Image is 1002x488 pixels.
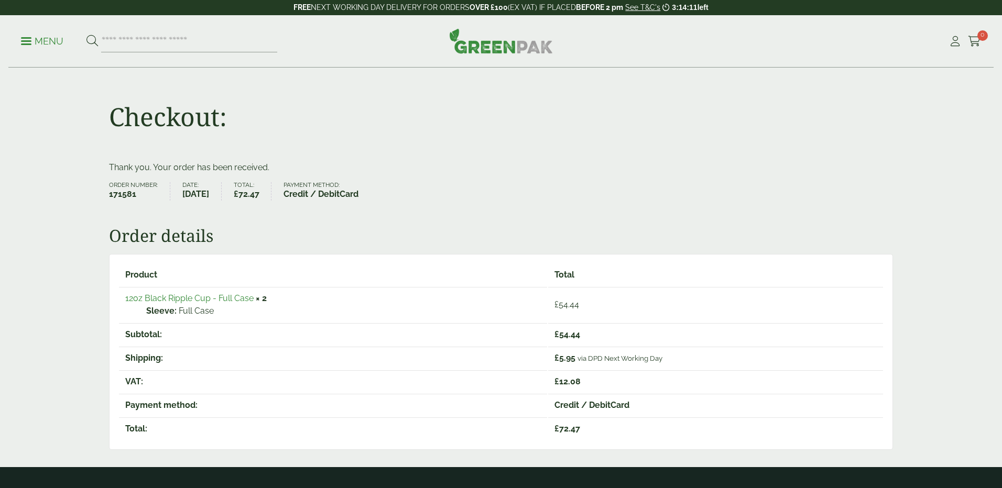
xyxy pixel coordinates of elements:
[119,264,547,286] th: Product
[146,305,541,317] p: Full Case
[146,305,177,317] strong: Sleeve:
[109,182,170,201] li: Order number:
[109,102,227,132] h1: Checkout:
[109,161,893,174] p: Thank you. Your order has been received.
[672,3,697,12] span: 3:14:11
[234,189,259,199] bdi: 72.47
[470,3,508,12] strong: OVER £100
[554,353,559,363] span: £
[234,182,272,201] li: Total:
[554,329,559,339] span: £
[125,293,254,303] a: 12oz Black Ripple Cup - Full Case
[182,188,209,201] strong: [DATE]
[949,36,962,47] i: My Account
[119,417,547,440] th: Total:
[554,329,580,339] span: 54.44
[576,3,623,12] strong: BEFORE 2 pm
[182,182,222,201] li: Date:
[554,424,559,434] span: £
[109,226,893,246] h2: Order details
[293,3,311,12] strong: FREE
[21,35,63,46] a: Menu
[234,189,238,199] span: £
[968,34,981,49] a: 0
[554,300,559,309] span: £
[968,36,981,47] i: Cart
[554,424,580,434] span: 72.47
[554,376,559,386] span: £
[119,370,547,393] th: VAT:
[554,300,579,309] bdi: 54.44
[578,354,662,362] small: via DPD Next Working Day
[548,264,883,286] th: Total
[21,35,63,48] p: Menu
[554,353,575,363] span: 5.95
[109,188,158,201] strong: 171581
[977,30,988,41] span: 0
[554,376,581,386] span: 12.08
[119,323,547,346] th: Subtotal:
[284,182,371,201] li: Payment method:
[284,188,358,201] strong: Credit / DebitCard
[698,3,709,12] span: left
[119,347,547,369] th: Shipping:
[625,3,660,12] a: See T&C's
[548,394,883,416] td: Credit / DebitCard
[449,28,553,53] img: GreenPak Supplies
[119,394,547,416] th: Payment method:
[256,293,267,303] strong: × 2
